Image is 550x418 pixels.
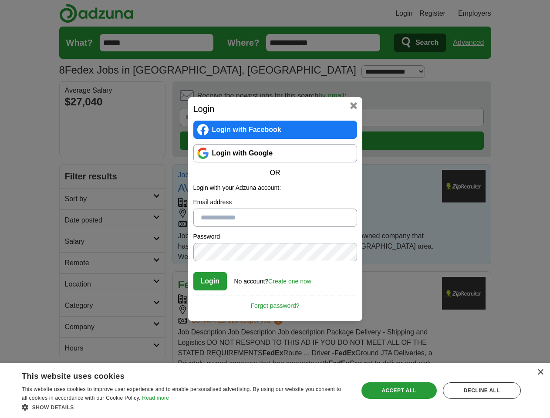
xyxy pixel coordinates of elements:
[234,272,311,286] div: No account?
[32,405,74,411] span: Show details
[361,382,437,399] div: Accept all
[22,368,326,381] div: This website uses cookies
[193,144,357,162] a: Login with Google
[265,168,286,178] span: OR
[22,386,341,401] span: This website uses cookies to improve user experience and to enable personalised advertising. By u...
[142,395,169,401] a: Read more, opens a new window
[193,121,357,139] a: Login with Facebook
[193,296,357,310] a: Forgot password?
[193,198,357,207] label: Email address
[443,382,521,399] div: Decline all
[537,369,543,376] div: Close
[193,102,357,115] h2: Login
[268,278,311,285] a: Create one now
[193,272,227,290] button: Login
[193,232,357,241] label: Password
[193,183,357,192] p: Login with your Adzuna account:
[22,403,348,411] div: Show details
